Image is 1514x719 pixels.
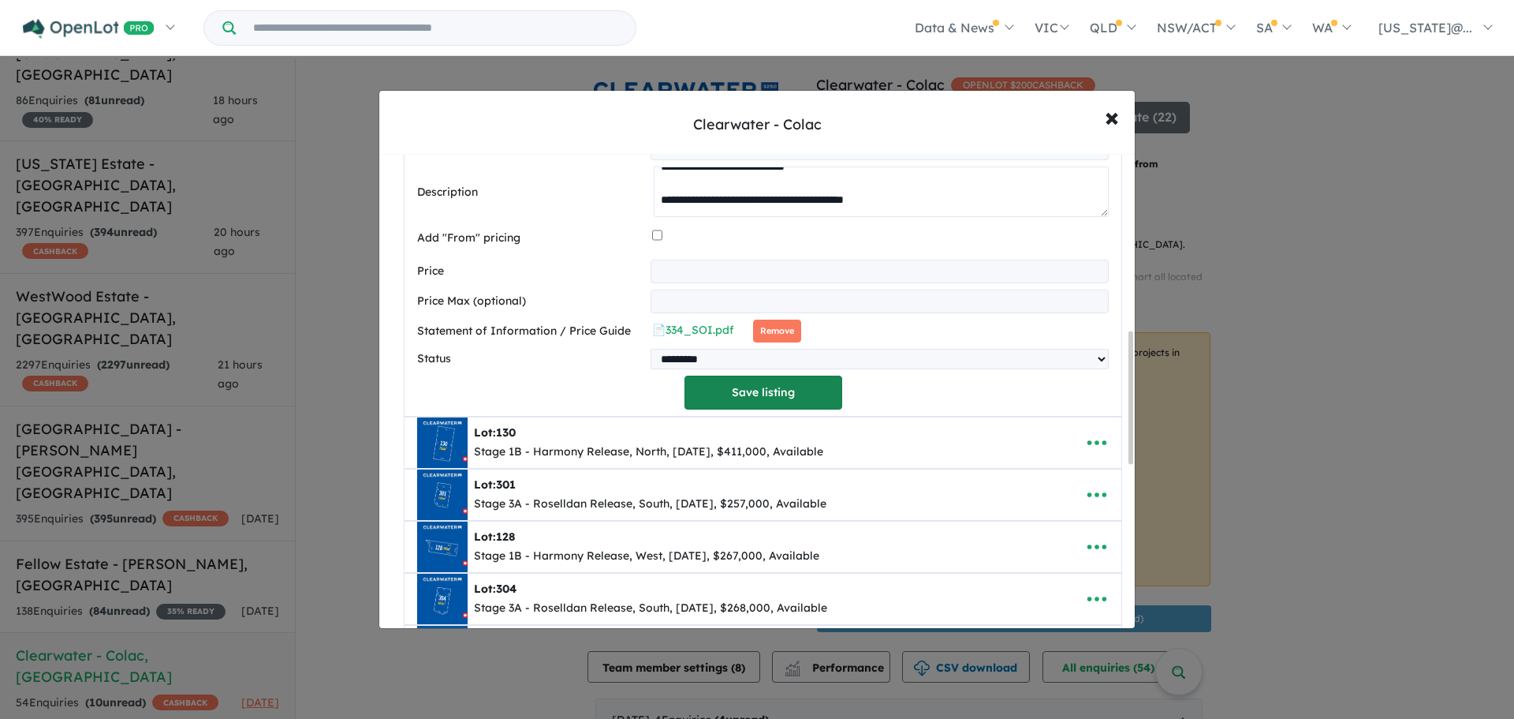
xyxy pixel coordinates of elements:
[474,443,823,462] div: Stage 1B - Harmony Release, North, [DATE], $411,000, Available
[417,183,647,202] label: Description
[23,19,155,39] img: Openlot PRO Logo White
[753,320,801,343] button: Remove
[417,229,646,248] label: Add "From" pricing
[496,530,515,544] span: 128
[474,530,515,544] b: Lot:
[474,495,826,514] div: Stage 3A - Roselldan Release, South, [DATE], $257,000, Available
[417,470,468,520] img: Clearwater%20-%20Colac%20-%20Lot%20301___1738904191.jpg
[652,323,734,337] a: 📄334_SOI.pdf
[417,418,468,468] img: Clearwater%20-%20Colac%20-%20Lot%20130___1712792822.jpg
[496,425,516,440] span: 130
[496,477,516,492] span: 301
[652,323,734,337] span: 📄 334_SOI.pdf
[693,114,822,135] div: Clearwater - Colac
[417,322,646,341] label: Statement of Information / Price Guide
[417,292,644,311] label: Price Max (optional)
[417,626,468,676] img: Clearwater%20-%20Colac%20-%20Lot%20306___1738904518.jpg
[1378,20,1472,36] span: [US_STATE]@...
[417,522,468,572] img: Clearwater%20-%20Colac%20-%20Lot%20128___1712897627.jpg
[474,547,819,566] div: Stage 1B - Harmony Release, West, [DATE], $267,000, Available
[474,477,516,492] b: Lot:
[417,574,468,624] img: Clearwater%20-%20Colac%20-%20Lot%20304___1738904440.jpg
[474,582,516,596] b: Lot:
[496,582,516,596] span: 304
[417,350,644,369] label: Status
[417,262,644,281] label: Price
[239,11,632,45] input: Try estate name, suburb, builder or developer
[1105,99,1119,133] span: ×
[474,599,827,618] div: Stage 3A - Roselldan Release, South, [DATE], $268,000, Available
[684,376,842,410] button: Save listing
[474,425,516,440] b: Lot:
